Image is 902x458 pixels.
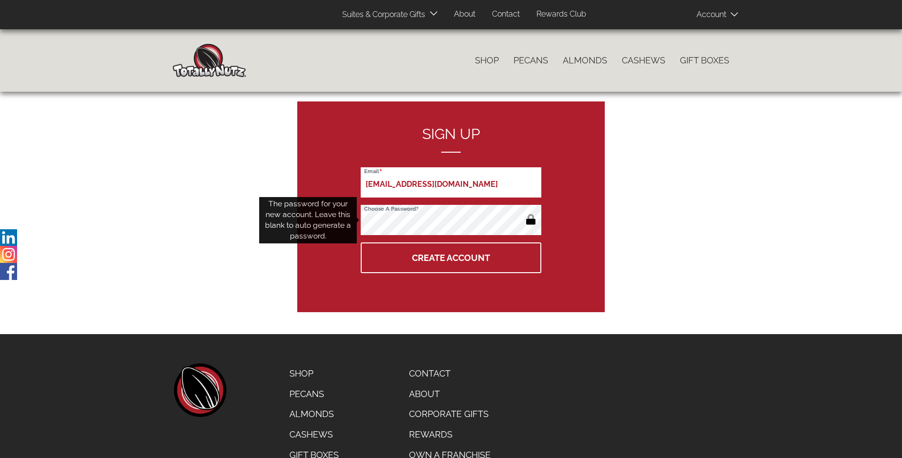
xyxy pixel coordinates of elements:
a: Suites & Corporate Gifts [335,5,428,24]
a: Cashews [282,424,346,445]
button: Create Account [361,242,541,273]
a: Rewards [402,424,498,445]
a: Almonds [282,404,346,424]
a: Contact [485,5,527,24]
a: Pecans [282,384,346,404]
a: Shop [468,50,506,71]
img: Home [173,44,246,77]
div: The password for your new account. Leave this blank to auto generate a password. [259,197,357,243]
a: Cashews [615,50,673,71]
a: About [447,5,483,24]
a: Shop [282,363,346,384]
input: Email [361,167,541,198]
a: Corporate Gifts [402,404,498,424]
h2: Sign up [361,126,541,153]
a: Contact [402,363,498,384]
a: Pecans [506,50,555,71]
a: Rewards Club [529,5,594,24]
a: About [402,384,498,404]
a: home [173,363,226,417]
a: Gift Boxes [673,50,737,71]
a: Almonds [555,50,615,71]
